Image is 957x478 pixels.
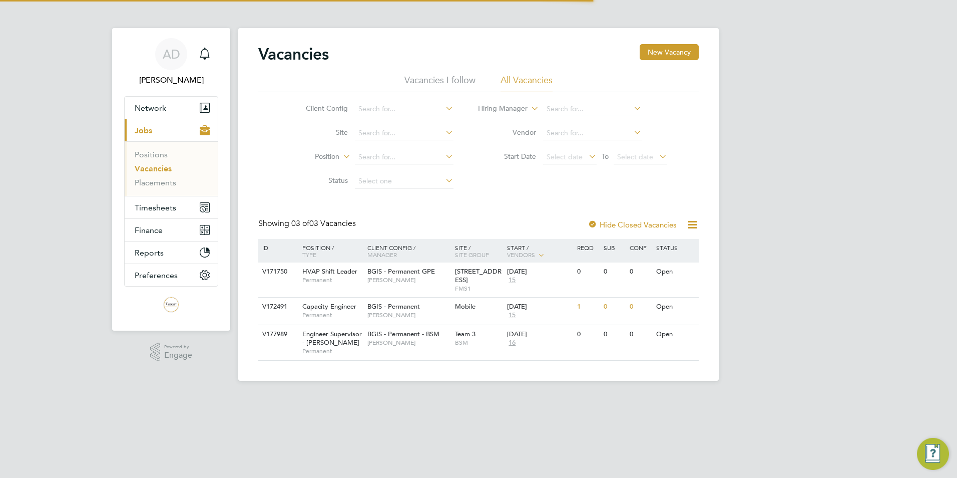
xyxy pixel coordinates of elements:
input: Search for... [355,126,453,140]
div: 0 [601,298,627,316]
div: Open [654,325,697,344]
div: V171750 [260,263,295,281]
label: Vendor [478,128,536,137]
span: Capacity Engineer [302,302,356,311]
span: Reports [135,248,164,258]
input: Search for... [543,102,642,116]
button: Preferences [125,264,218,286]
span: [STREET_ADDRESS] [455,267,502,284]
span: To [599,150,612,163]
span: Finance [135,225,163,235]
div: 0 [627,325,653,344]
a: Placements [135,178,176,187]
input: Select one [355,174,453,188]
span: Engage [164,351,192,360]
span: 03 Vacancies [291,218,356,228]
span: Powered by [164,343,192,351]
span: Preferences [135,271,178,280]
label: Start Date [478,152,536,161]
span: Mobile [455,302,475,311]
span: Permanent [302,311,362,319]
div: Site / [452,239,505,263]
div: 0 [627,263,653,281]
span: [PERSON_NAME] [367,276,450,284]
span: BGIS - Permanent GPE [367,267,435,276]
a: Powered byEngage [150,343,193,362]
a: Positions [135,150,168,159]
span: AD [163,48,180,61]
div: [DATE] [507,330,572,339]
label: Site [290,128,348,137]
button: Engage Resource Center [917,438,949,470]
span: Alison Dauwalder [124,74,218,86]
input: Search for... [355,150,453,164]
label: Status [290,176,348,185]
span: Permanent [302,347,362,355]
span: Team 3 [455,330,475,338]
a: Vacancies [135,164,172,173]
div: Client Config / [365,239,452,263]
span: 03 of [291,218,309,228]
div: ID [260,239,295,256]
nav: Main navigation [112,28,230,331]
h2: Vacancies [258,44,329,64]
span: FMS1 [455,285,503,293]
span: BGIS - Permanent [367,302,420,311]
span: Site Group [455,251,489,259]
label: Client Config [290,104,348,113]
span: Network [135,103,166,113]
div: 0 [601,325,627,344]
button: Jobs [125,119,218,141]
div: Open [654,263,697,281]
span: Manager [367,251,397,259]
div: Position / [295,239,365,263]
div: 0 [575,325,601,344]
span: Select date [617,152,653,161]
li: All Vacancies [501,74,553,92]
button: Finance [125,219,218,241]
span: [PERSON_NAME] [367,339,450,347]
button: Timesheets [125,196,218,218]
span: HVAP Shift Leader [302,267,357,276]
a: AD[PERSON_NAME] [124,38,218,86]
div: V177989 [260,325,295,344]
button: Network [125,97,218,119]
span: BGIS - Permanent - BSM [367,330,439,338]
div: Status [654,239,697,256]
span: Engineer Supervisor - [PERSON_NAME] [302,330,362,347]
img: trevettgroup-logo-retina.png [163,297,179,313]
div: V172491 [260,298,295,316]
div: 0 [575,263,601,281]
span: Timesheets [135,203,176,212]
label: Hide Closed Vacancies [588,220,677,229]
span: 15 [507,276,517,285]
div: Jobs [125,141,218,196]
span: BSM [455,339,503,347]
span: 16 [507,339,517,347]
a: Go to home page [124,297,218,313]
input: Search for... [543,126,642,140]
div: Reqd [575,239,601,256]
label: Position [282,152,339,162]
div: 1 [575,298,601,316]
div: [DATE] [507,303,572,311]
div: 0 [601,263,627,281]
div: Start / [505,239,575,264]
div: Showing [258,218,358,229]
div: Conf [627,239,653,256]
span: Permanent [302,276,362,284]
div: 0 [627,298,653,316]
button: Reports [125,242,218,264]
span: Jobs [135,126,152,135]
span: Vendors [507,251,535,259]
span: Type [302,251,316,259]
div: Open [654,298,697,316]
div: [DATE] [507,268,572,276]
button: New Vacancy [640,44,699,60]
div: Sub [601,239,627,256]
span: Select date [547,152,583,161]
span: 15 [507,311,517,320]
li: Vacancies I follow [404,74,475,92]
label: Hiring Manager [470,104,528,114]
span: [PERSON_NAME] [367,311,450,319]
